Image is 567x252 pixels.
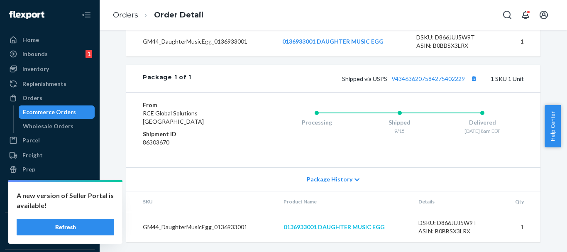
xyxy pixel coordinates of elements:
img: Flexport logo [9,11,44,19]
div: ASIN: B0BBSX3LRX [416,42,494,50]
a: Inventory [5,62,95,76]
a: Replenishments [5,77,95,91]
th: Qty [503,191,540,212]
a: Order Detail [154,10,203,20]
dt: Shipment ID [143,130,242,138]
div: DSKU: D866JUJ5W9T [416,33,494,42]
div: Orders [22,94,42,102]
a: Parcel [5,134,95,147]
button: Help Center [545,105,561,147]
a: Returns [5,177,95,190]
div: 9/15 [358,127,441,135]
div: 1 SKU 1 Unit [191,73,524,84]
th: SKU [126,191,277,212]
a: Orders [5,91,95,105]
span: Shipped via USPS [342,75,479,82]
div: Inbounds [22,50,48,58]
button: Copy tracking number [468,73,479,84]
span: RCE Global Solutions [GEOGRAPHIC_DATA] [143,110,204,125]
th: Product Name [277,191,412,212]
td: 1 [501,27,540,57]
a: 9434636207584275402229 [392,75,465,82]
div: Replenishments [22,80,66,88]
a: Add Integration [5,236,95,246]
div: Package 1 of 1 [143,73,191,84]
div: [DATE] 8am EDT [441,127,524,135]
div: Inventory [22,65,49,73]
div: Wholesale Orders [23,122,73,130]
div: Parcel [22,136,40,144]
a: Home [5,33,95,46]
a: Inbounds1 [5,47,95,61]
a: 0136933001 DAUGHTER MUSIC EGG [283,223,385,230]
a: Wholesale Orders [19,120,95,133]
div: Home [22,36,39,44]
button: Open account menu [535,7,552,23]
dd: 86303670 [143,138,242,147]
p: A new version of Seller Portal is available! [17,191,114,210]
div: Freight [22,151,43,159]
div: Shipped [358,118,441,127]
ol: breadcrumbs [106,3,210,27]
div: Processing [275,118,358,127]
div: Prep [22,165,35,174]
div: ASIN: B0BBSX3LRX [418,227,496,235]
div: Ecommerce Orders [23,108,76,116]
a: Freight [5,149,95,162]
a: Orders [113,10,138,20]
button: Refresh [17,219,114,235]
th: Details [412,191,503,212]
td: GM44_DaughterMusicEgg_0136933001 [126,212,277,242]
dt: From [143,101,242,109]
button: Open Search Box [499,7,516,23]
span: Package History [307,175,352,183]
a: Reporting [5,192,95,205]
div: Returns [22,179,44,188]
div: 1 [86,50,92,58]
button: Integrations [5,220,95,233]
a: Prep [5,163,95,176]
button: Close Navigation [78,7,95,23]
td: GM44_DaughterMusicEgg_0136933001 [126,27,276,57]
a: Ecommerce Orders [19,105,95,119]
button: Open notifications [517,7,534,23]
a: 0136933001 DAUGHTER MUSIC EGG [282,38,384,45]
div: Delivered [441,118,524,127]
